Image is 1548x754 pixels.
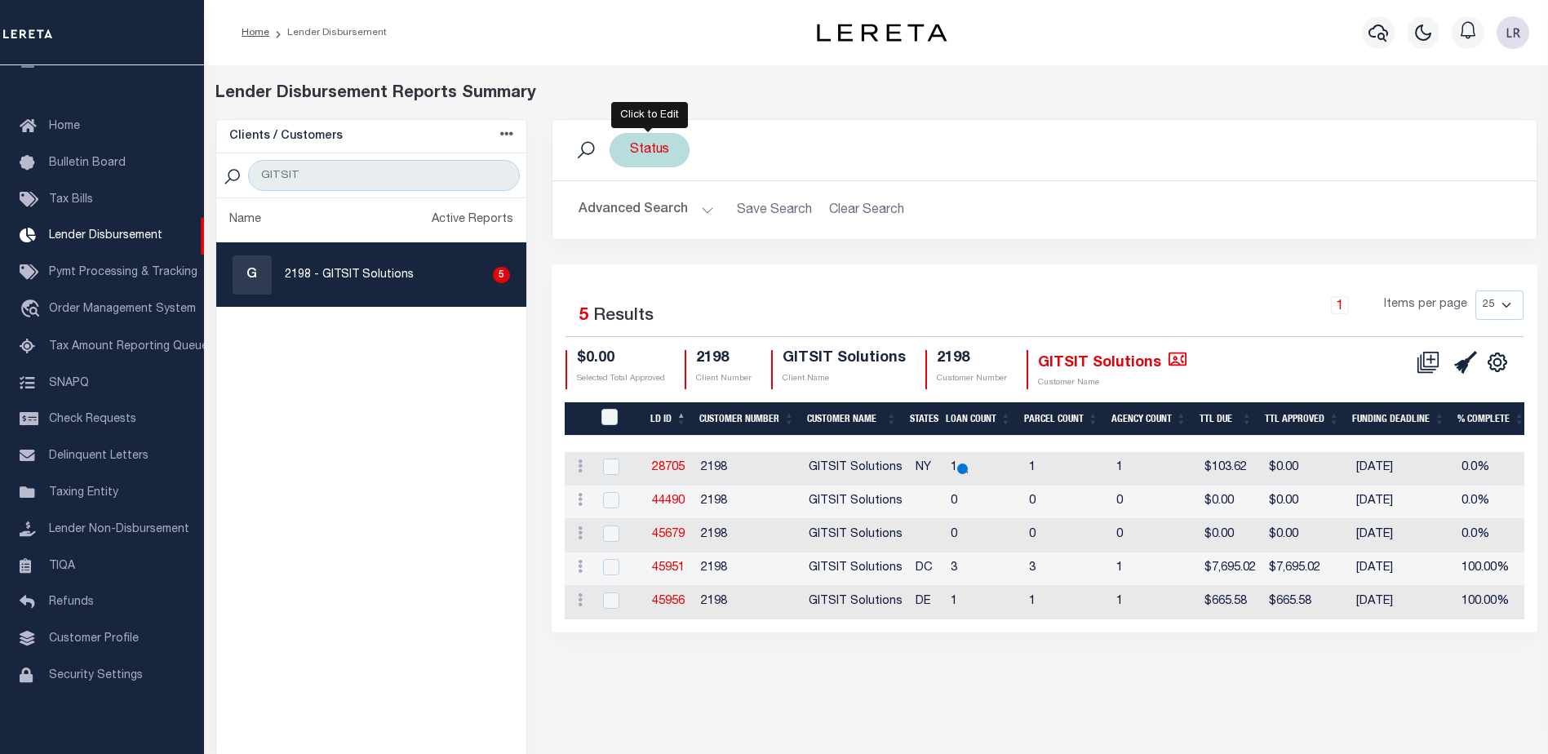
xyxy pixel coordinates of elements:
[579,194,714,226] button: Advanced Search
[579,308,588,325] span: 5
[1022,486,1110,519] td: 0
[1198,552,1262,586] td: $7,695.02
[1350,519,1455,552] td: [DATE]
[652,462,685,473] a: 28705
[783,373,906,385] p: Client Name
[1022,586,1110,619] td: 1
[652,562,685,574] a: 45951
[1105,402,1193,436] th: Agency Count: activate to sort column ascending
[49,560,75,571] span: TIQA
[49,524,189,535] span: Lender Non-Disbursement
[1018,402,1105,436] th: Parcel Count: activate to sort column ascending
[693,402,801,436] th: Customer Number: activate to sort column ascending
[694,452,802,486] td: 2198
[817,24,947,42] img: logo-dark.svg
[1384,296,1467,314] span: Items per page
[49,230,162,242] span: Lender Disbursement
[1022,519,1110,552] td: 0
[432,211,513,229] div: Active Reports
[1455,586,1535,619] td: 100.00%
[1350,452,1455,486] td: [DATE]
[49,194,93,206] span: Tax Bills
[802,452,909,486] td: GITSIT Solutions
[611,102,688,128] div: Click to Edit
[903,402,939,436] th: States
[1110,452,1198,486] td: 1
[49,121,80,132] span: Home
[1038,350,1187,372] h4: GITSIT Solutions
[1350,586,1455,619] td: [DATE]
[1455,519,1535,552] td: 0.0%
[49,487,118,499] span: Taxing Entity
[49,157,126,169] span: Bulletin Board
[269,25,387,40] li: Lender Disbursement
[285,267,414,284] p: 2198 - GITSIT Solutions
[610,133,690,167] div: Status
[1198,519,1262,552] td: $0.00
[801,402,903,436] th: Customer Name: activate to sort column ascending
[696,350,752,368] h4: 2198
[694,552,802,586] td: 2198
[1198,452,1262,486] td: $103.62
[939,402,1018,436] th: Loan Count: activate to sort column ascending
[49,304,196,315] span: Order Management System
[49,341,208,353] span: Tax Amount Reporting Queue
[593,304,654,330] label: Results
[783,350,906,368] h4: GITSIT Solutions
[1022,452,1110,486] td: 1
[49,597,94,608] span: Refunds
[1451,402,1531,436] th: % Complete: activate to sort column ascending
[1331,296,1349,314] a: 1
[909,552,944,586] td: DC
[909,586,944,619] td: DE
[1262,486,1350,519] td: $0.00
[1262,519,1350,552] td: $0.00
[49,633,139,645] span: Customer Profile
[242,28,269,38] a: Home
[1198,486,1262,519] td: $0.00
[229,211,261,229] div: Name
[937,350,1007,368] h4: 2198
[49,670,143,681] span: Security Settings
[1455,452,1535,486] td: 0.0%
[1038,377,1187,389] p: Customer Name
[20,299,46,321] i: travel_explore
[944,452,1022,486] td: 1
[1455,552,1535,586] td: 100.00%
[1258,402,1346,436] th: Ttl Approved: activate to sort column ascending
[652,495,685,507] a: 44490
[215,82,1537,106] div: Lender Disbursement Reports Summary
[937,373,1007,385] p: Customer Number
[1262,452,1350,486] td: $0.00
[1346,402,1451,436] th: Funding Deadline: activate to sort column ascending
[216,243,527,307] a: G2198 - GITSIT Solutions5
[591,402,644,436] th: LDID
[652,529,685,540] a: 45679
[1193,402,1259,436] th: Ttl Due: activate to sort column ascending
[1022,552,1110,586] td: 3
[233,255,272,295] div: G
[248,160,520,191] input: Search Customer
[49,414,136,425] span: Check Requests
[802,552,909,586] td: GITSIT Solutions
[577,373,665,385] p: Selected Total Approved
[944,519,1022,552] td: 0
[49,450,149,462] span: Delinquent Letters
[493,267,510,283] div: 5
[1110,486,1198,519] td: 0
[694,486,802,519] td: 2198
[909,452,944,486] td: NY
[944,586,1022,619] td: 1
[49,267,197,278] span: Pymt Processing & Tracking
[577,350,665,368] h4: $0.00
[944,486,1022,519] td: 0
[644,402,693,436] th: LD ID: activate to sort column descending
[1110,586,1198,619] td: 1
[49,377,89,388] span: SNAPQ
[696,373,752,385] p: Client Number
[1110,552,1198,586] td: 1
[1262,552,1350,586] td: $7,695.02
[652,596,685,607] a: 45956
[694,586,802,619] td: 2198
[802,519,909,552] td: GITSIT Solutions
